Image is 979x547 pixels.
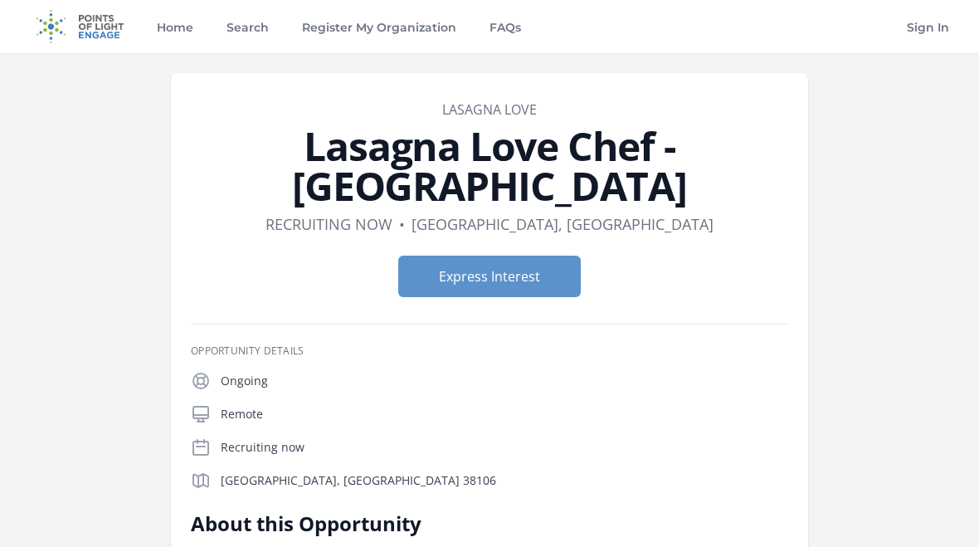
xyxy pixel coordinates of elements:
[265,212,392,236] dd: Recruiting now
[191,344,788,358] h3: Opportunity Details
[221,439,788,456] p: Recruiting now
[191,510,676,537] h2: About this Opportunity
[221,406,788,422] p: Remote
[398,256,581,297] button: Express Interest
[442,100,537,119] a: Lasagna Love
[221,472,788,489] p: [GEOGRAPHIC_DATA], [GEOGRAPHIC_DATA] 38106
[412,212,714,236] dd: [GEOGRAPHIC_DATA], [GEOGRAPHIC_DATA]
[399,212,405,236] div: •
[221,373,788,389] p: Ongoing
[191,126,788,206] h1: Lasagna Love Chef - [GEOGRAPHIC_DATA]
